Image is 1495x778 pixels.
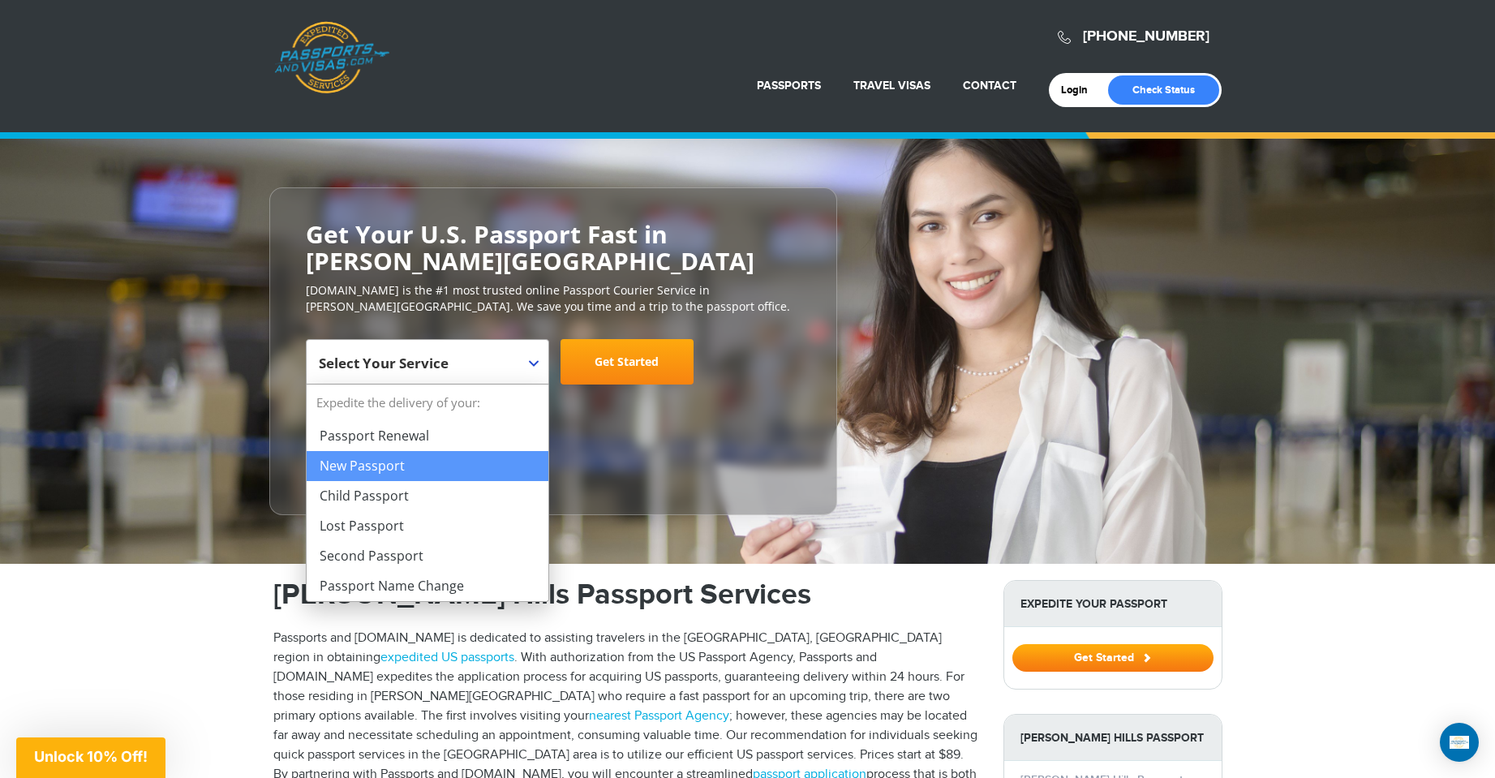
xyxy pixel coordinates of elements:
[1440,723,1479,762] div: Open Intercom Messenger
[307,451,548,481] li: New Passport
[273,580,979,609] h1: [PERSON_NAME] Hills Passport Services
[589,708,729,724] a: nearest Passport Agency
[307,421,548,451] li: Passport Renewal
[963,79,1016,92] a: Contact
[307,385,548,601] li: Expedite the delivery of your:
[1012,644,1214,672] button: Get Started
[307,385,548,421] strong: Expedite the delivery of your:
[306,339,549,385] span: Select Your Service
[853,79,930,92] a: Travel Visas
[1108,75,1219,105] a: Check Status
[757,79,821,92] a: Passports
[307,541,548,571] li: Second Passport
[16,737,165,778] div: Unlock 10% Off!
[1083,28,1209,45] a: [PHONE_NUMBER]
[306,393,801,409] span: Starting at $199 + government fees
[380,650,514,665] a: expedited US passports
[1004,715,1222,761] strong: [PERSON_NAME] Hills Passport
[1061,84,1099,97] a: Login
[307,571,548,601] li: Passport Name Change
[306,221,801,274] h2: Get Your U.S. Passport Fast in [PERSON_NAME][GEOGRAPHIC_DATA]
[274,21,389,94] a: Passports & [DOMAIN_NAME]
[34,748,148,765] span: Unlock 10% Off!
[307,511,548,541] li: Lost Passport
[1012,651,1214,664] a: Get Started
[1004,581,1222,627] strong: Expedite Your Passport
[306,282,801,315] p: [DOMAIN_NAME] is the #1 most trusted online Passport Courier Service in [PERSON_NAME][GEOGRAPHIC_...
[307,481,548,511] li: Child Passport
[319,354,449,372] span: Select Your Service
[561,339,694,385] a: Get Started
[319,346,532,391] span: Select Your Service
